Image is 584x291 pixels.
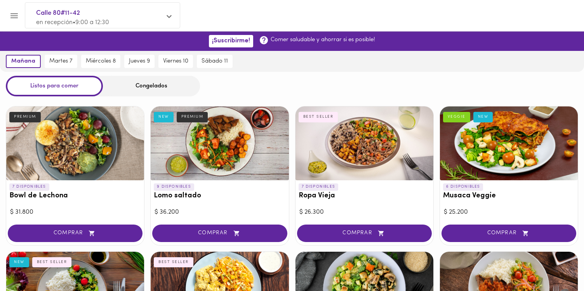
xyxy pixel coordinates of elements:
button: martes 7 [45,55,77,68]
div: BEST SELLER [299,112,338,122]
div: $ 26.300 [299,208,429,217]
button: Menu [5,6,24,25]
button: jueves 9 [124,55,155,68]
span: viernes 10 [163,58,188,65]
span: ¡Suscribirme! [212,37,250,45]
p: 7 DISPONIBLES [299,183,339,190]
div: PREMIUM [9,112,41,122]
h3: Lomo saltado [154,192,285,200]
span: COMPRAR [307,230,422,237]
button: COMPRAR [297,225,432,242]
div: NEW [154,112,174,122]
span: jueves 9 [129,58,150,65]
div: Lomo saltado [151,106,289,180]
span: martes 7 [49,58,73,65]
button: viernes 10 [158,55,193,68]
button: sábado 11 [197,55,233,68]
span: en recepción • 9:00 a 12:30 [36,19,109,26]
div: Congelados [103,76,200,96]
span: Calle 80#11-42 [36,8,161,18]
button: COMPRAR [8,225,143,242]
div: Musaca Veggie [440,106,578,180]
p: 6 DISPONIBLES [443,183,483,190]
div: Ropa Vieja [295,106,433,180]
span: mañana [11,58,35,65]
button: mañana [6,55,41,68]
h3: Bowl de Lechona [9,192,141,200]
button: COMPRAR [441,225,576,242]
p: 7 DISPONIBLES [9,183,49,190]
div: NEW [473,112,493,122]
span: miércoles 8 [86,58,116,65]
div: NEW [9,257,29,267]
iframe: Messagebird Livechat Widget [539,246,576,283]
div: Bowl de Lechona [6,106,144,180]
div: BEST SELLER [32,257,72,267]
h3: Musaca Veggie [443,192,575,200]
div: Listos para comer [6,76,103,96]
button: ¡Suscribirme! [209,35,253,47]
span: sábado 11 [202,58,228,65]
p: 9 DISPONIBLES [154,183,194,190]
button: COMPRAR [152,225,287,242]
h3: Ropa Vieja [299,192,430,200]
div: VEGGIE [443,112,470,122]
p: Comer saludable y ahorrar si es posible! [271,36,375,44]
div: $ 25.200 [444,208,574,217]
span: COMPRAR [17,230,133,237]
div: $ 31.800 [10,208,140,217]
div: PREMIUM [177,112,208,122]
div: BEST SELLER [154,257,193,267]
button: miércoles 8 [81,55,120,68]
div: $ 36.200 [155,208,285,217]
span: COMPRAR [162,230,277,237]
span: COMPRAR [451,230,567,237]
